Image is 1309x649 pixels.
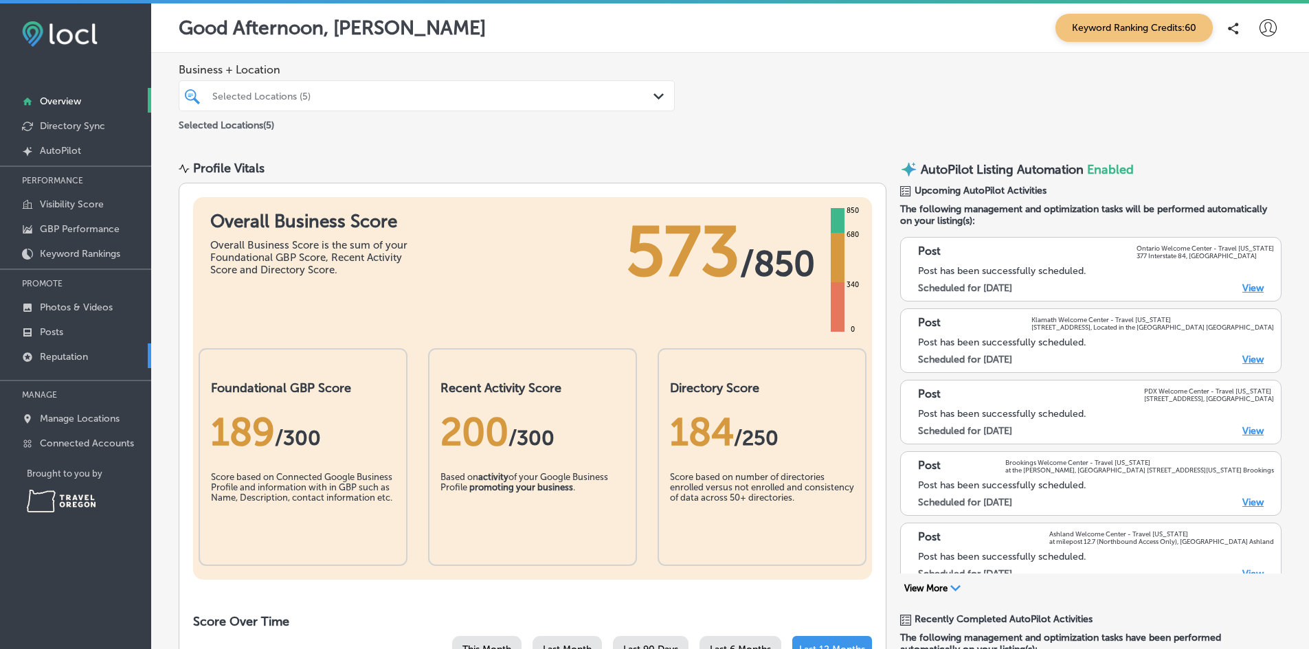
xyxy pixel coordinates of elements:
p: Connected Accounts [40,437,134,449]
label: Scheduled for [DATE] [918,425,1012,437]
span: Business + Location [179,63,675,76]
p: Visibility Score [40,198,104,210]
label: Scheduled for [DATE] [918,497,1012,508]
div: 0 [848,324,858,335]
p: PDX Welcome Center - Travel [US_STATE] [1144,387,1274,395]
span: /300 [508,426,555,451]
div: Post has been successfully scheduled. [918,337,1274,348]
p: Klamath Welcome Center - Travel [US_STATE] [1031,316,1274,323]
p: Post [918,387,941,402]
p: Reputation [40,351,88,363]
a: View [1242,282,1264,294]
div: 184 [670,409,854,455]
div: Based on of your Google Business Profile . [440,472,625,540]
p: AutoPilot [40,145,81,157]
a: View [1242,425,1264,437]
p: at the [PERSON_NAME], [GEOGRAPHIC_DATA] [STREET_ADDRESS][US_STATE] Brookings [1005,466,1274,474]
span: Upcoming AutoPilot Activities [915,185,1047,196]
p: Brookings Welcome Center - Travel [US_STATE] [1005,459,1274,466]
span: / 300 [275,426,321,451]
div: Selected Locations (5) [212,90,655,102]
h2: Recent Activity Score [440,380,625,396]
div: Post has been successfully scheduled. [918,265,1274,277]
div: 200 [440,409,625,455]
img: Travel Oregon [27,490,96,512]
p: Keyword Rankings [40,248,120,260]
h2: Directory Score [670,380,854,396]
a: View [1242,568,1264,580]
p: Selected Locations ( 5 ) [179,114,274,131]
span: Keyword Ranking Credits: 60 [1055,14,1213,42]
div: Overall Business Score is the sum of your Foundational GBP Score, Recent Activity Score and Direc... [210,239,416,276]
span: /250 [734,426,779,451]
div: Score based on Connected Google Business Profile and information with in GBP such as Name, Descri... [211,472,395,540]
p: Post [918,244,941,260]
p: [STREET_ADDRESS], [GEOGRAPHIC_DATA] [1144,395,1274,402]
label: Scheduled for [DATE] [918,282,1012,294]
span: The following management and optimization tasks will be performed automatically on your listing(s): [900,203,1282,227]
b: activity [478,472,508,482]
p: Ontario Welcome Center - Travel [US_STATE] [1137,244,1274,252]
h2: Foundational GBP Score [211,380,395,396]
div: Post has been successfully scheduled. [918,479,1274,491]
label: Scheduled for [DATE] [918,354,1012,365]
span: Enabled [1087,162,1134,177]
p: Posts [40,326,63,338]
p: Brought to you by [27,468,151,479]
a: View [1242,354,1264,365]
div: 340 [844,280,862,291]
label: Scheduled for [DATE] [918,568,1012,580]
p: 377 Interstate 84, [GEOGRAPHIC_DATA] [1137,252,1274,260]
p: Good Afternoon, [PERSON_NAME] [179,16,486,39]
p: Overview [40,95,81,107]
p: Post [918,459,941,474]
p: Manage Locations [40,413,120,424]
p: GBP Performance [40,223,120,235]
h2: Score Over Time [193,614,872,629]
p: Post [918,530,941,545]
p: Directory Sync [40,120,105,132]
span: Recently Completed AutoPilot Activities [915,613,1093,625]
h1: Overall Business Score [210,211,416,232]
p: [STREET_ADDRESS], Located in the [GEOGRAPHIC_DATA] [GEOGRAPHIC_DATA] [1031,323,1274,331]
p: Post [918,316,941,331]
img: fda3e92497d09a02dc62c9cd864e3231.png [22,21,98,47]
div: Post has been successfully scheduled. [918,551,1274,562]
div: Score based on number of directories enrolled versus not enrolled and consistency of data across ... [670,472,854,540]
div: Post has been successfully scheduled. [918,408,1274,420]
p: at milepost 12.7 (Northbound Access Only), [GEOGRAPHIC_DATA] Ashland [1049,538,1274,545]
a: View [1242,497,1264,508]
div: Profile Vitals [193,161,265,176]
span: / 850 [740,243,815,284]
div: 850 [844,205,862,216]
span: 573 [626,211,740,293]
div: 680 [844,229,862,240]
b: promoting your business [469,482,573,492]
img: autopilot-icon [900,161,917,178]
p: Photos & Videos [40,301,113,313]
p: AutoPilot Listing Automation [921,162,1084,177]
button: View More [900,582,965,595]
div: 189 [211,409,395,455]
p: Ashland Welcome Center - Travel [US_STATE] [1049,530,1274,538]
